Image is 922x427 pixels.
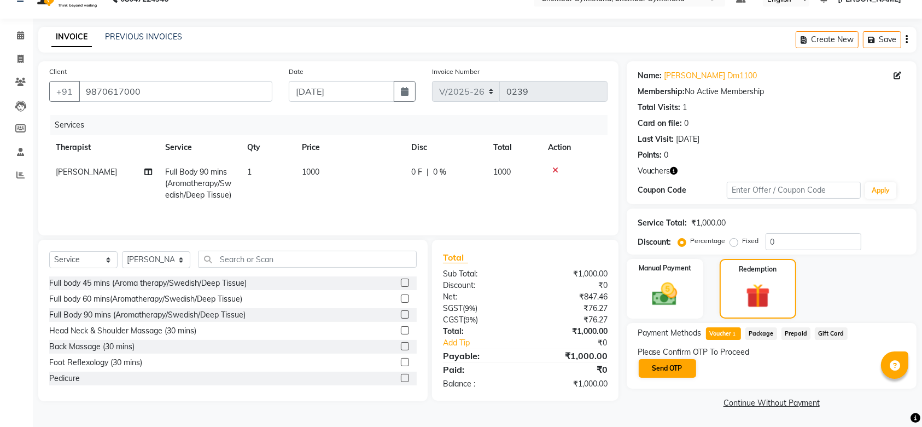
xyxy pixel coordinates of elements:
[465,315,476,324] span: 9%
[638,134,674,145] div: Last Visit:
[683,102,687,113] div: 1
[51,27,92,47] a: INVOICE
[49,373,80,384] div: Pedicure
[49,357,142,368] div: Foot Reflexology (30 mins)
[739,264,777,274] label: Redemption
[50,115,616,135] div: Services
[525,280,615,291] div: ₹0
[638,149,662,161] div: Points:
[411,166,422,178] span: 0 F
[525,326,615,337] div: ₹1,000.00
[638,165,670,177] span: Vouchers
[159,135,241,160] th: Service
[692,217,726,229] div: ₹1,000.00
[435,303,525,314] div: ( )
[465,304,475,313] span: 9%
[638,236,672,248] div: Discount:
[639,359,696,378] button: Send OTP
[49,135,159,160] th: Therapist
[525,349,615,362] div: ₹1,000.00
[638,86,906,97] div: No Active Membership
[525,303,615,314] div: ₹76.27
[165,167,231,200] span: Full Body 90 mins (Aromatherapy/Swedish/Deep Tissue)
[525,314,615,326] div: ₹76.27
[49,278,247,289] div: Full body 45 mins (Aroma therapy/Swedish/Deep Tissue)
[743,236,759,246] label: Fixed
[105,32,182,42] a: PREVIOUS INVOICES
[525,291,615,303] div: ₹847.46
[664,149,669,161] div: 0
[289,67,304,77] label: Date
[79,81,272,102] input: Search by Name/Mobile/Email/Code
[435,378,525,390] div: Balance :
[629,397,914,409] a: Continue Without Payment
[745,327,777,340] span: Package
[427,166,429,178] span: |
[638,327,702,339] span: Payment Methods
[247,167,252,177] span: 1
[540,337,616,349] div: ₹0
[49,67,67,77] label: Client
[781,327,811,340] span: Prepaid
[56,167,117,177] span: [PERSON_NAME]
[706,327,741,340] span: Voucher
[638,118,682,129] div: Card on file:
[435,349,525,362] div: Payable:
[685,118,689,129] div: 0
[49,81,80,102] button: +91
[738,281,778,311] img: _gift.svg
[443,315,463,325] span: CGST
[49,341,135,353] div: Back Massage (30 mins)
[639,263,691,273] label: Manual Payment
[487,135,541,160] th: Total
[796,31,859,48] button: Create New
[638,70,662,82] div: Name:
[443,303,463,313] span: SGST
[432,67,480,77] label: Invoice Number
[727,182,861,199] input: Enter Offer / Coupon Code
[638,102,681,113] div: Total Visits:
[435,280,525,291] div: Discount:
[731,332,737,338] span: 1
[443,252,468,263] span: Total
[433,166,446,178] span: 0 %
[865,182,896,199] button: Apply
[541,135,608,160] th: Action
[691,236,726,246] label: Percentage
[638,184,727,196] div: Coupon Code
[241,135,295,160] th: Qty
[435,314,525,326] div: ( )
[435,337,540,349] a: Add Tip
[493,167,511,177] span: 1000
[525,363,615,376] div: ₹0
[525,378,615,390] div: ₹1,000.00
[435,326,525,337] div: Total:
[638,217,687,229] div: Service Total:
[525,268,615,280] div: ₹1,000.00
[295,135,405,160] th: Price
[863,31,901,48] button: Save
[815,327,848,340] span: Gift Card
[638,86,685,97] div: Membership:
[49,309,246,321] div: Full Body 90 mins (Aromatherapy/Swedish/Deep Tissue)
[664,70,757,82] a: [PERSON_NAME] Dm1100
[644,280,685,309] img: _cash.svg
[49,325,196,337] div: Head Neck & Shoulder Massage (30 mins)
[405,135,487,160] th: Disc
[638,347,906,358] div: Please Confirm OTP To Proceed
[676,134,700,145] div: [DATE]
[49,293,242,305] div: Full body 60 mins(Aromatherapy/Swedish/Deep Tissue)
[435,268,525,280] div: Sub Total:
[435,363,525,376] div: Paid:
[302,167,319,177] span: 1000
[435,291,525,303] div: Net:
[199,251,417,268] input: Search or Scan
